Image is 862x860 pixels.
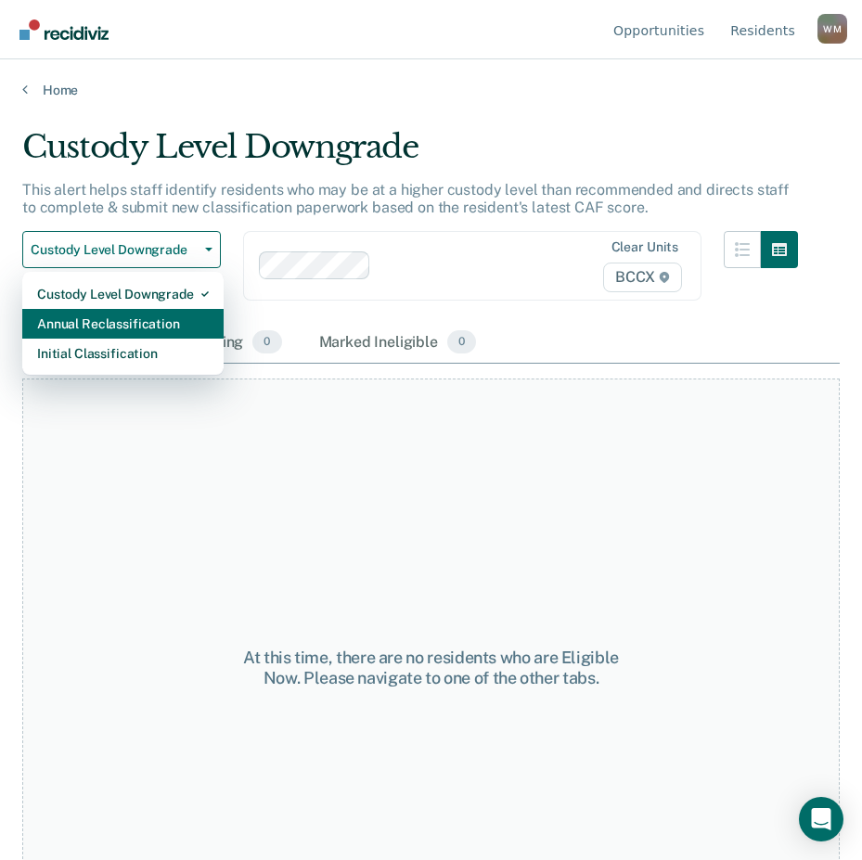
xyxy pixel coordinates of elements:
[603,263,682,292] span: BCCX
[22,82,840,98] a: Home
[611,239,679,255] div: Clear units
[19,19,109,40] img: Recidiviz
[37,279,209,309] div: Custody Level Downgrade
[252,330,281,354] span: 0
[799,797,843,841] div: Open Intercom Messenger
[817,14,847,44] button: Profile dropdown button
[227,648,636,687] div: At this time, there are no residents who are Eligible Now. Please navigate to one of the other tabs.
[447,330,476,354] span: 0
[184,323,285,364] div: Pending0
[22,128,798,181] div: Custody Level Downgrade
[37,309,209,339] div: Annual Reclassification
[315,323,481,364] div: Marked Ineligible0
[37,339,209,368] div: Initial Classification
[22,272,224,376] div: Dropdown Menu
[22,231,221,268] button: Custody Level Downgrade
[31,242,198,258] span: Custody Level Downgrade
[22,181,789,216] p: This alert helps staff identify residents who may be at a higher custody level than recommended a...
[817,14,847,44] div: W M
